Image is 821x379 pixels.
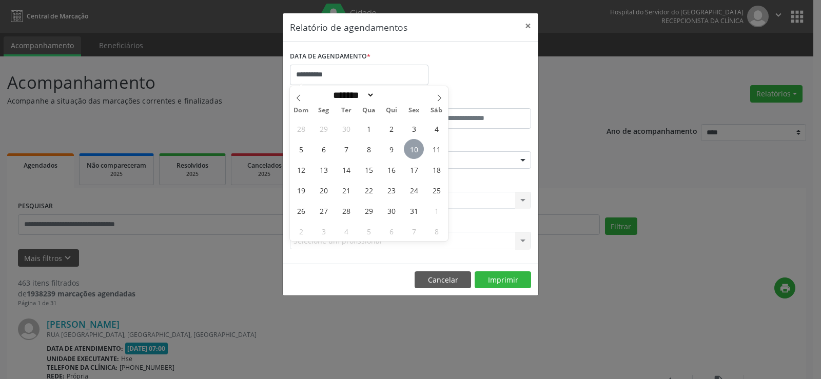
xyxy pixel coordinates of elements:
[404,201,424,221] span: Outubro 31, 2025
[404,159,424,179] span: Outubro 17, 2025
[381,159,401,179] span: Outubro 16, 2025
[291,118,311,138] span: Setembro 28, 2025
[518,13,538,38] button: Close
[336,180,356,200] span: Outubro 21, 2025
[314,139,334,159] span: Outubro 6, 2025
[404,118,424,138] span: Outubro 3, 2025
[425,107,448,114] span: Sáb
[290,107,312,114] span: Dom
[359,180,379,200] span: Outubro 22, 2025
[314,180,334,200] span: Outubro 20, 2025
[314,201,334,221] span: Outubro 27, 2025
[290,21,407,34] h5: Relatório de agendamentos
[404,139,424,159] span: Outubro 10, 2025
[426,221,446,241] span: Novembro 8, 2025
[426,139,446,159] span: Outubro 11, 2025
[314,221,334,241] span: Novembro 3, 2025
[291,139,311,159] span: Outubro 5, 2025
[359,139,379,159] span: Outubro 8, 2025
[358,107,380,114] span: Qua
[336,159,356,179] span: Outubro 14, 2025
[329,90,375,101] select: Month
[404,180,424,200] span: Outubro 24, 2025
[426,201,446,221] span: Novembro 1, 2025
[359,159,379,179] span: Outubro 15, 2025
[291,180,311,200] span: Outubro 19, 2025
[426,180,446,200] span: Outubro 25, 2025
[335,107,358,114] span: Ter
[336,118,356,138] span: Setembro 30, 2025
[426,118,446,138] span: Outubro 4, 2025
[381,201,401,221] span: Outubro 30, 2025
[359,221,379,241] span: Novembro 5, 2025
[336,221,356,241] span: Novembro 4, 2025
[381,139,401,159] span: Outubro 9, 2025
[415,271,471,289] button: Cancelar
[426,159,446,179] span: Outubro 18, 2025
[380,107,403,114] span: Qui
[381,180,401,200] span: Outubro 23, 2025
[403,107,425,114] span: Sex
[359,201,379,221] span: Outubro 29, 2025
[290,49,370,65] label: DATA DE AGENDAMENTO
[381,221,401,241] span: Novembro 6, 2025
[475,271,531,289] button: Imprimir
[381,118,401,138] span: Outubro 2, 2025
[336,201,356,221] span: Outubro 28, 2025
[404,221,424,241] span: Novembro 7, 2025
[413,92,531,108] label: ATÉ
[314,118,334,138] span: Setembro 29, 2025
[336,139,356,159] span: Outubro 7, 2025
[291,159,311,179] span: Outubro 12, 2025
[375,90,408,101] input: Year
[291,201,311,221] span: Outubro 26, 2025
[312,107,335,114] span: Seg
[359,118,379,138] span: Outubro 1, 2025
[314,159,334,179] span: Outubro 13, 2025
[291,221,311,241] span: Novembro 2, 2025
